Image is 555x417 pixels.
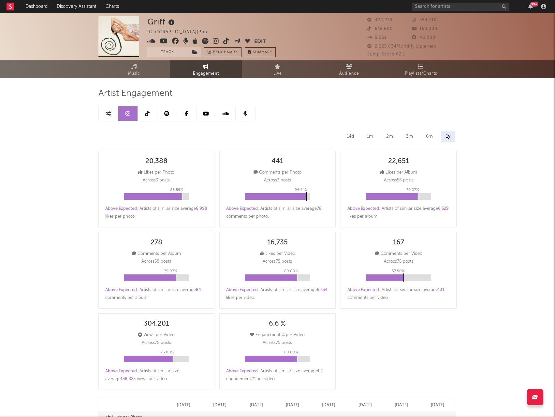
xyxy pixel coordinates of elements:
span: Playlists/Charts [405,70,437,78]
p: Across 3 posts [143,177,170,184]
div: 1y [441,131,455,142]
p: 75.00 % [161,348,174,356]
p: 88.89 % [170,186,183,194]
div: : Artists of similar size average views per video . [105,367,208,383]
div: Likes per Video [260,250,295,258]
div: : Artists of similar size average likes per album . [347,205,450,221]
p: [DATE] [213,401,226,409]
div: Griff [147,16,176,27]
div: : Artists of similar size average comments per video . [347,286,450,302]
p: [DATE] [358,401,372,409]
button: 99+ [528,4,533,9]
div: 304,201 [144,320,169,328]
div: 1m [362,131,378,142]
div: 278 [151,239,162,247]
p: [DATE] [431,401,444,409]
p: Across 75 posts [142,339,171,347]
div: [GEOGRAPHIC_DATA] | Pop [147,28,215,36]
span: 5,051 [367,36,387,40]
span: 84 [196,288,201,292]
p: Across 75 posts [263,339,292,347]
p: 79.07 % [406,186,419,194]
p: Across 3 posts [264,177,291,184]
a: Music [98,60,170,78]
div: Views per Video [138,331,175,339]
p: [DATE] [250,401,263,409]
div: 3m [401,131,418,142]
a: Playlists/Charts [385,60,457,78]
span: 6,998 [196,207,207,211]
div: 167 [393,239,404,247]
div: : Artists of similar size average engagement % per video . [226,367,329,383]
span: Music [128,70,140,78]
div: Likes per Album [380,169,417,177]
span: 6,534 [317,288,328,292]
span: 6,529 [438,207,449,211]
button: Track [147,47,188,57]
p: Across 58 posts [384,177,414,184]
button: Summary [245,47,276,57]
div: 22,651 [388,158,409,165]
a: Engagement [170,60,242,78]
span: Live [273,70,282,78]
div: Comments per Photo [254,169,301,177]
div: 6m [421,131,438,142]
p: 57.50 % [392,267,405,275]
span: Above Expected [105,369,137,373]
div: Likes per Photo [138,169,174,177]
span: Above Expected [347,288,379,292]
p: Across 75 posts [384,258,413,266]
div: Comments per Album [132,250,181,258]
p: Across 75 posts [263,258,292,266]
p: [DATE] [395,401,408,409]
span: 424,218 [367,18,392,22]
span: Above Expected [105,288,137,292]
div: : Artists of similar size average likes per photo . [105,205,208,221]
span: Summary [253,51,272,54]
span: 138,825 [121,377,136,381]
p: [DATE] [322,401,335,409]
div: 441 [271,158,283,165]
p: [DATE] [286,401,299,409]
div: 14d [342,131,359,142]
span: Above Expected [347,207,379,211]
p: [DATE] [177,401,190,409]
div: Comments per Video [375,250,422,258]
div: 99 + [530,2,538,7]
span: 163,000 [412,27,437,31]
button: Edit [254,38,266,46]
span: Audience [339,70,359,78]
span: Above Expected [226,369,258,373]
div: 2m [381,131,398,142]
span: 78 [317,207,322,211]
div: 16,735 [267,239,288,247]
span: Jump Score: 62.1 [367,52,405,56]
div: : Artists of similar size average likes per video . [226,286,329,302]
div: Engagement % per Video [250,331,305,339]
span: Above Expected [105,207,137,211]
a: Live [242,60,314,78]
span: 2,623,634 Monthly Listeners [367,44,436,49]
span: Engagement [193,70,219,78]
a: Benchmark [204,47,241,57]
a: Audience [314,60,385,78]
span: Above Expected [226,207,258,211]
span: 131 [438,288,444,292]
p: 94.44 % [295,186,308,194]
p: 80.00 % [284,348,298,356]
span: Artist Engagement [98,90,172,98]
div: 6.6 % [269,320,286,328]
span: 615,600 [367,27,393,31]
span: 46,000 [412,36,435,40]
p: Across 58 posts [141,258,171,266]
input: Search for artists [412,3,509,11]
p: 80.00 % [284,267,298,275]
span: Benchmark [213,49,238,56]
span: 554,710 [412,18,437,22]
div: : Artists of similar size average comments per photo . [226,205,329,221]
span: 4.2 [317,369,323,373]
div: 20,388 [145,158,168,165]
p: 79.07 % [164,267,177,275]
div: : Artists of similar size average comments per album . [105,286,208,302]
span: Above Expected [226,288,258,292]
